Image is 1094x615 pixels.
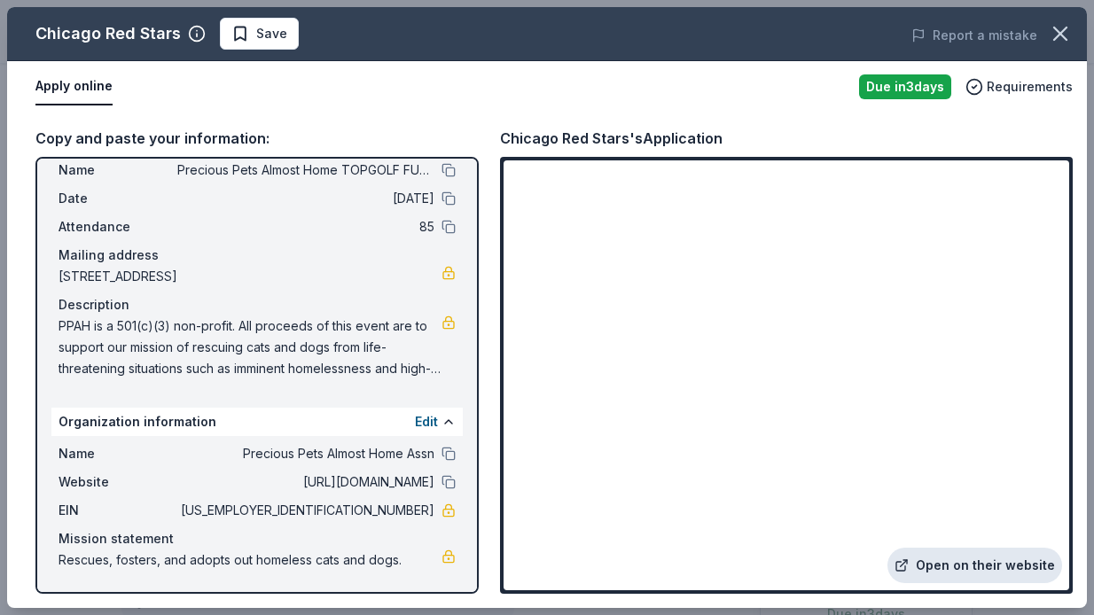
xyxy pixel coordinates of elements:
div: Mailing address [59,245,456,266]
span: Name [59,443,177,464]
span: 85 [177,216,434,237]
span: [DATE] [177,188,434,209]
span: PPAH is a 501(c)(3) non-profit. All proceeds of this event are to support our mission of rescuing... [59,315,442,379]
span: Requirements [987,76,1073,97]
span: [URL][DOMAIN_NAME] [177,471,434,493]
span: Website [59,471,177,493]
span: Save [256,23,287,44]
button: Edit [415,411,438,432]
button: Report a mistake [911,25,1037,46]
button: Requirements [965,76,1073,97]
div: Chicago Red Stars's Application [500,127,723,150]
span: EIN [59,500,177,521]
div: Chicago Red Stars [35,19,181,48]
div: Due in 3 days [859,74,951,99]
span: Date [59,188,177,209]
div: Organization information [51,408,463,436]
div: Description [59,294,456,315]
button: Save [220,18,299,50]
span: [STREET_ADDRESS] [59,266,442,287]
span: Precious Pets Almost Home TOPGOLF FUNDRAISER [177,160,434,181]
span: Name [59,160,177,181]
div: Copy and paste your information: [35,127,479,150]
a: Open on their website [887,548,1062,583]
span: Attendance [59,216,177,237]
div: Mission statement [59,528,456,549]
span: Rescues, fosters, and adopts out homeless cats and dogs. [59,549,442,571]
span: Precious Pets Almost Home Assn [177,443,434,464]
button: Apply online [35,68,113,105]
span: [US_EMPLOYER_IDENTIFICATION_NUMBER] [177,500,434,521]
